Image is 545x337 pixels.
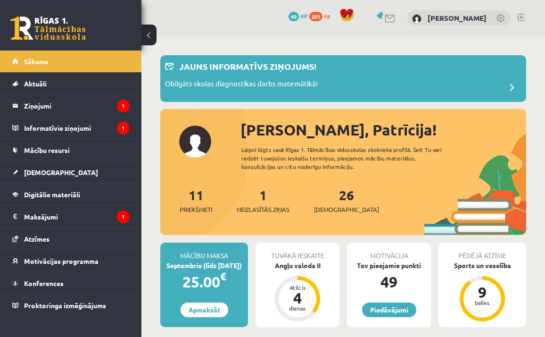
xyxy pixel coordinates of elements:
[165,78,318,92] p: Obligāts skolas diagnostikas darbs matemātikā!
[347,243,431,261] div: Motivācija
[237,186,289,214] a: 1Neizlasītās ziņas
[256,243,339,261] div: Tuvākā ieskaite
[12,272,130,294] a: Konferences
[12,161,130,183] a: [DEMOGRAPHIC_DATA]
[283,305,312,311] div: dienas
[179,60,316,73] p: Jauns informatīvs ziņojums!
[324,12,330,19] span: xp
[438,243,526,261] div: Pēdējā atzīme
[309,12,322,21] span: 201
[240,118,526,141] div: [PERSON_NAME], Patrīcija!
[160,270,248,293] div: 25.00
[12,95,130,117] a: Ziņojumi1
[12,250,130,272] a: Motivācijas programma
[24,79,47,88] span: Aktuāli
[24,146,70,154] span: Mācību resursi
[24,117,130,139] legend: Informatīvie ziņojumi
[256,261,339,270] div: Angļu valoda II
[428,13,487,23] a: [PERSON_NAME]
[24,301,106,310] span: Proktoringa izmēģinājums
[117,211,130,223] i: 1
[160,261,248,270] div: Septembris (līdz [DATE])
[289,12,299,21] span: 49
[241,145,461,171] div: Laipni lūgts savā Rīgas 1. Tālmācības vidusskolas skolnieka profilā. Šeit Tu vari redzēt tuvojošo...
[165,60,521,97] a: Jauns informatīvs ziņojums! Obligāts skolas diagnostikas darbs matemātikā!
[12,51,130,72] a: Sākums
[256,261,339,323] a: Angļu valoda II Atlicis 4 dienas
[24,95,130,117] legend: Ziņojumi
[117,100,130,112] i: 1
[314,205,379,214] span: [DEMOGRAPHIC_DATA]
[24,257,99,265] span: Motivācijas programma
[438,261,526,323] a: Sports un veselība 9 balles
[438,261,526,270] div: Sports un veselība
[12,117,130,139] a: Informatīvie ziņojumi1
[12,139,130,161] a: Mācību resursi
[10,17,86,40] a: Rīgas 1. Tālmācības vidusskola
[412,14,421,24] img: Patrīcija Bērziņa
[314,186,379,214] a: 26[DEMOGRAPHIC_DATA]
[468,300,496,305] div: balles
[24,206,130,227] legend: Maksājumi
[24,57,48,66] span: Sākums
[237,205,289,214] span: Neizlasītās ziņas
[309,12,335,19] a: 201 xp
[24,190,80,199] span: Digitālie materiāli
[220,270,226,283] span: €
[12,228,130,250] a: Atzīmes
[24,235,50,243] span: Atzīmes
[181,303,228,317] a: Apmaksāt
[12,295,130,316] a: Proktoringa izmēģinājums
[12,73,130,94] a: Aktuāli
[283,285,312,290] div: Atlicis
[24,168,98,177] span: [DEMOGRAPHIC_DATA]
[180,205,212,214] span: Priekšmeti
[160,243,248,261] div: Mācību maksa
[468,285,496,300] div: 9
[347,270,431,293] div: 49
[283,290,312,305] div: 4
[180,186,212,214] a: 11Priekšmeti
[24,279,64,287] span: Konferences
[117,122,130,135] i: 1
[300,12,308,19] span: mP
[362,303,416,317] a: Piedāvājumi
[12,184,130,205] a: Digitālie materiāli
[289,12,308,19] a: 49 mP
[12,206,130,227] a: Maksājumi1
[347,261,431,270] div: Tev pieejamie punkti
